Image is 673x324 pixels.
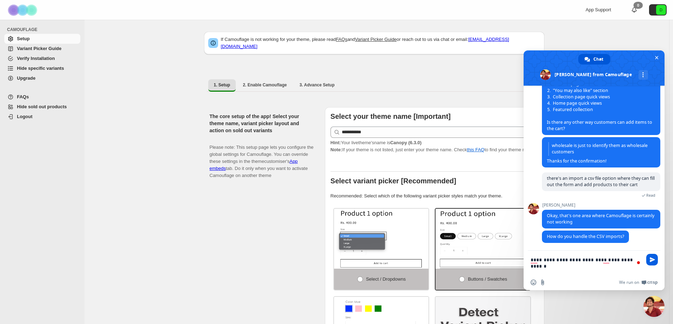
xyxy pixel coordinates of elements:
[331,192,539,200] p: Recommended: Select which of the following variant picker styles match your theme.
[331,140,422,145] span: Your live theme's name is
[300,82,335,88] span: 3. Advance Setup
[390,140,421,145] strong: Canopy (6.3.0)
[331,177,456,185] b: Select variant picker [Recommended]
[649,4,667,16] button: Avatar with initials D
[355,37,396,42] a: Variant Picker Guide
[4,44,80,54] a: Variant Picker Guide
[17,75,36,81] span: Upgrade
[17,104,67,109] span: Hide sold out products
[4,92,80,102] a: FAQs
[4,54,80,63] a: Verify Installation
[243,82,287,88] span: 2. Enable Camouflage
[547,62,655,132] span: Another question. What are all possible ways to add the items to the cart? Is there any other way...
[548,142,654,156] span: wholesale is just to identify them as wholesale customers
[646,254,658,265] span: Send
[586,7,611,12] span: App Support
[4,34,80,44] a: Setup
[547,175,655,188] span: there's an import a csv file option where they can fill out the form and add products to their cart
[436,209,530,269] img: Buttons / Swatches
[468,276,507,282] span: Buttons / Swatches
[631,6,638,13] a: 0
[17,36,30,41] span: Setup
[4,73,80,83] a: Upgrade
[210,137,314,179] p: Please note: This setup page lets you configure the global settings for Camouflage. You can overr...
[210,113,314,134] h2: The core setup of the app! Select your theme name, variant picker layout and action on sold out v...
[221,36,540,50] p: If Camouflage is not working for your theme, please read and or reach out to us via chat or email:
[467,147,484,152] a: this FAQ
[619,280,639,285] span: We run on
[214,82,230,88] span: 1. Setup
[542,203,660,208] span: [PERSON_NAME]
[593,54,603,65] span: Chat
[17,114,32,119] span: Logout
[540,280,545,285] span: Send a file
[17,66,64,71] span: Hide specific variants
[17,56,55,61] span: Verify Installation
[17,94,29,99] span: FAQs
[366,276,406,282] span: Select / Dropdowns
[547,106,593,113] span: Featured collection
[547,213,654,225] span: Okay, that's one area where Camouflage is certainly not working
[653,54,660,61] span: Close chat
[547,94,610,100] span: Collection page quick views
[619,280,657,285] a: We run onCrisp
[331,147,342,152] strong: Note:
[547,87,608,94] span: "You may also like" section
[17,46,61,51] span: Variant Picker Guide
[647,280,657,285] span: Crisp
[547,100,602,106] span: Home page quick views
[331,112,451,120] b: Select your theme name [Important]
[334,209,429,269] img: Select / Dropdowns
[331,140,341,145] strong: Hint:
[578,54,610,65] a: Chat
[656,5,666,15] span: Avatar with initials D
[331,139,539,153] p: If your theme is not listed, just enter your theme name. Check to find your theme name.
[531,251,643,275] textarea: To enrich screen reader interactions, please activate Accessibility in Grammarly extension settings
[531,280,536,285] span: Insert an emoji
[336,37,347,42] a: FAQs
[547,233,624,239] span: How do you handle the CSV imports?
[6,0,41,20] img: Camouflage
[7,27,81,32] span: CAMOUFLAGE
[4,102,80,112] a: Hide sold out products
[4,63,80,73] a: Hide specific variants
[4,112,80,122] a: Logout
[660,8,662,12] text: D
[547,142,655,164] span: Thanks for the confirmation!
[643,296,665,317] a: Close chat
[634,2,643,9] div: 0
[646,193,655,198] span: Read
